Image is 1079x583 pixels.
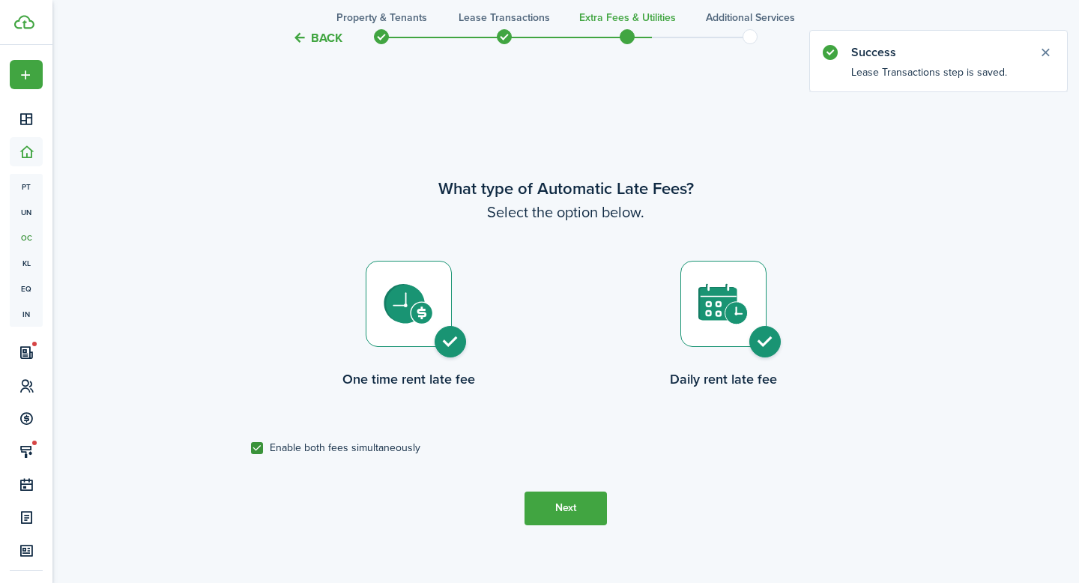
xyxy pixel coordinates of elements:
[251,201,880,223] wizard-step-header-description: Select the option below.
[251,442,420,454] label: Enable both fees simultaneously
[810,64,1067,91] notify-body: Lease Transactions step is saved.
[251,176,880,201] wizard-step-header-title: What type of Automatic Late Fees?
[292,30,342,46] button: Back
[384,284,433,324] img: One time rent late fee
[579,10,676,25] h3: Extra fees & Utilities
[10,225,43,250] a: oc
[459,10,550,25] h3: Lease Transactions
[698,283,749,325] img: Daily rent late fee
[566,369,880,389] control-radio-card-title: Daily rent late fee
[525,492,607,525] button: Next
[10,199,43,225] a: un
[14,15,34,29] img: TenantCloud
[1035,42,1056,63] button: Close notify
[10,301,43,327] a: in
[10,174,43,199] a: pt
[851,43,1024,61] notify-title: Success
[336,10,427,25] h3: Property & Tenants
[10,276,43,301] a: eq
[706,10,795,25] h3: Additional Services
[10,60,43,89] button: Open menu
[251,369,566,389] control-radio-card-title: One time rent late fee
[10,250,43,276] a: kl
